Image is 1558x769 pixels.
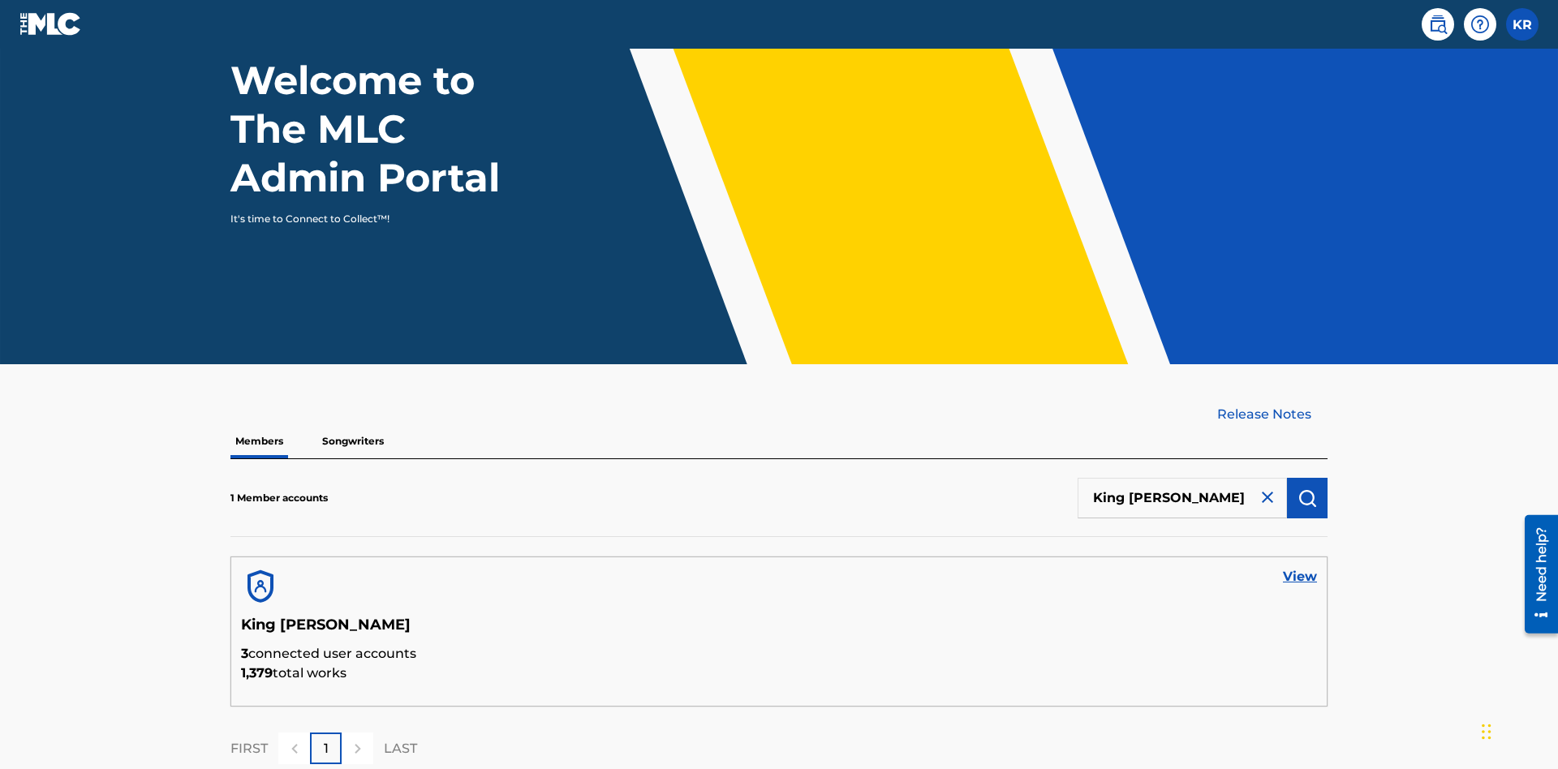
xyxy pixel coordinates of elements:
[241,664,1317,683] p: total works
[1477,691,1558,769] iframe: Chat Widget
[241,644,1317,664] p: connected user accounts
[230,739,268,758] p: FIRST
[1422,8,1454,41] a: Public Search
[1078,478,1287,518] input: Search Members
[324,739,329,758] p: 1
[384,739,417,758] p: LAST
[1470,15,1490,34] img: help
[1482,707,1491,756] div: Drag
[241,665,273,681] span: 1,379
[1217,405,1328,424] a: Release Notes
[241,567,280,606] img: account
[1506,8,1539,41] div: User Menu
[241,616,1317,644] h5: King [PERSON_NAME]
[1464,8,1496,41] div: Help
[317,424,389,458] p: Songwriters
[230,56,534,202] h1: Welcome to The MLC Admin Portal
[241,646,248,661] span: 3
[1513,509,1558,642] iframe: Resource Center
[1428,15,1448,34] img: search
[230,491,328,505] p: 1 Member accounts
[230,424,288,458] p: Members
[1283,567,1317,586] a: View
[230,212,512,226] p: It's time to Connect to Collect™!
[1258,488,1277,507] img: close
[1298,488,1317,508] img: Search Works
[19,12,82,36] img: MLC Logo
